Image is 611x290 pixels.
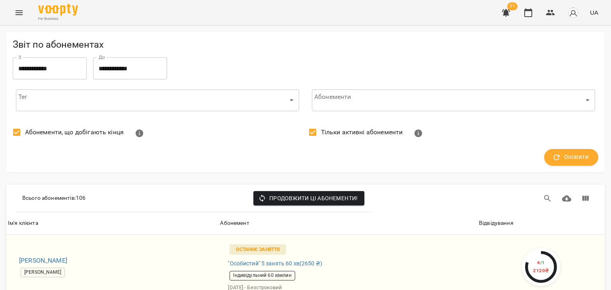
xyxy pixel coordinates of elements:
span: Тільки активні абонементи [321,128,403,137]
button: Вигляд колонок [576,189,595,208]
span: "Особистий" 5 занять 60 хв ( 2650 ₴ ) [228,259,322,268]
button: Завантажити CSV [557,189,576,208]
button: Показати абонементи з 3 або менше відвідуваннями або що закінчуються протягом 7 днів [130,124,149,143]
button: Оновити [544,149,598,166]
div: Table Toolbar [6,185,605,212]
span: Абонемент [220,218,476,228]
button: Пошук [538,189,557,208]
div: Сортувати [8,218,38,228]
span: UA [590,8,598,17]
button: Продовжити ці абонементи! [253,191,364,205]
div: Відвідування [479,218,514,228]
span: [PERSON_NAME] [21,269,64,276]
span: Абонементи, що добігають кінця [25,128,124,137]
div: Абонемент [220,218,249,228]
span: Ім'я клієнта [8,218,217,228]
div: Сортувати [479,218,514,228]
div: Ім'я клієнта [8,218,38,228]
button: Показувати тільки абонементи з залишком занять або з відвідуваннями. Активні абонементи - це ті, ... [409,124,428,143]
div: Сортувати [220,218,249,228]
div: ​ [312,89,595,111]
a: [PERSON_NAME][PERSON_NAME] [13,255,212,279]
p: Всього абонементів : 106 [22,194,86,202]
p: Останнє заняття [230,244,286,255]
img: Voopty Logo [38,4,78,15]
span: 11 [507,2,518,10]
button: Menu [10,3,29,22]
span: Продовжити ці абонементи! [260,193,358,203]
div: 4 2120 ₴ [533,259,549,275]
span: For Business [38,16,78,21]
span: Відвідування [479,218,603,228]
span: / 1 [540,260,545,265]
h6: [PERSON_NAME] [19,255,212,266]
button: UA [587,5,601,20]
h5: Звіт по абонементах [13,39,598,51]
span: Індивідульний 60 хвилин [230,272,294,279]
div: ​ [16,89,299,111]
span: Оновити [554,152,589,162]
img: avatar_s.png [568,7,579,18]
